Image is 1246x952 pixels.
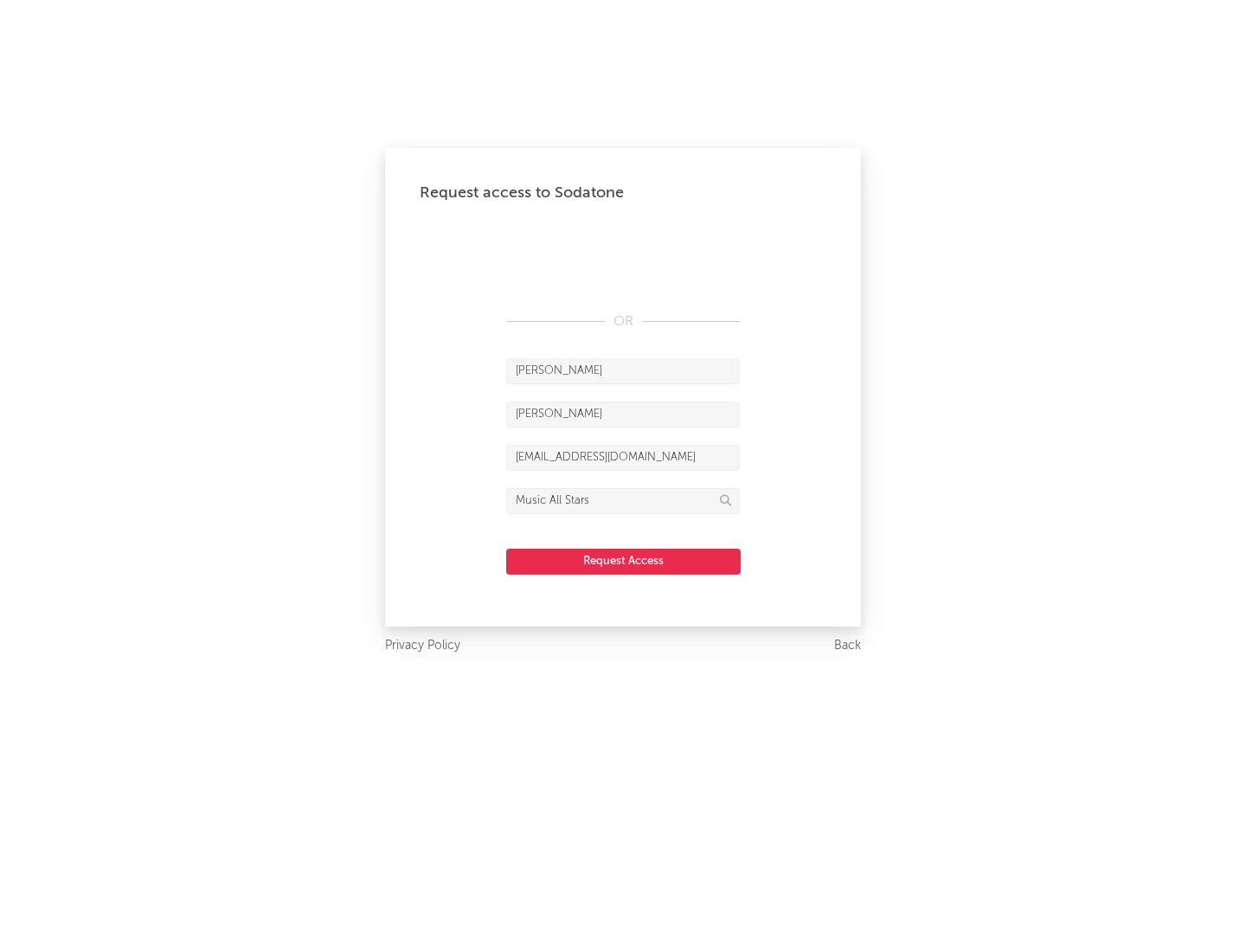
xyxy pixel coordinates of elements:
a: Back [834,635,861,657]
input: Last Name [506,402,740,428]
input: Email [506,445,740,471]
div: OR [506,312,740,332]
button: Request Access [506,549,741,575]
a: Privacy Policy [385,635,460,657]
input: Division [506,488,740,514]
input: First Name [506,358,740,384]
div: Request access to Sodatone [420,183,826,203]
